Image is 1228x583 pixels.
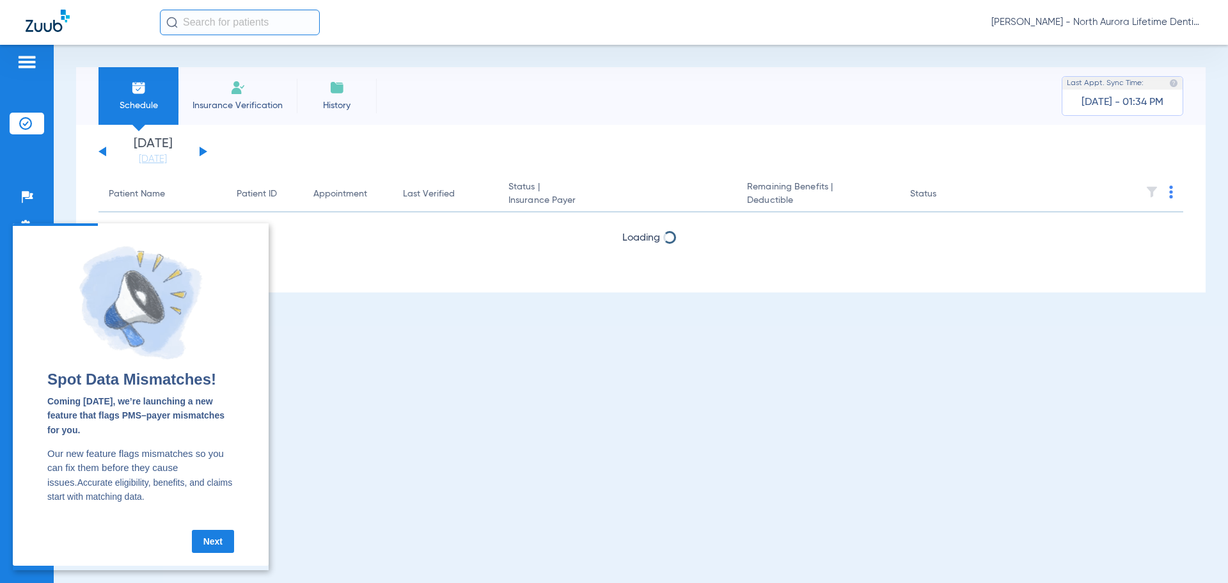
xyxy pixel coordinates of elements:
[131,80,146,95] img: Schedule
[498,177,737,212] th: Status |
[35,225,211,264] span: Our new feature flags mismatches so you can fix them before they cause issues.
[313,188,382,201] div: Appointment
[622,233,660,243] span: Loading
[35,223,221,281] p: Accurate eligibility, benefits, and claims start with matching data.
[35,152,221,160] h2: Spot Data Mismatches!
[747,194,889,207] span: Deductible
[35,173,212,212] span: Coming [DATE], we’re launching a new feature that flags PMS–payer mismatches for you.
[109,188,216,201] div: Patient Name
[17,54,37,70] img: hamburger-icon
[1145,186,1158,198] img: filter.svg
[737,177,899,212] th: Remaining Benefits |
[237,188,293,201] div: Patient ID
[188,99,287,112] span: Insurance Verification
[900,177,986,212] th: Status
[166,17,178,28] img: Search Icon
[329,80,345,95] img: History
[1082,96,1163,109] span: [DATE] - 01:34 PM
[109,188,165,201] div: Patient Name
[160,10,320,35] input: Search for patients
[306,99,367,112] span: History
[403,188,488,201] div: Last Verified
[403,188,455,201] div: Last Verified
[114,138,191,166] li: [DATE]
[313,188,367,201] div: Appointment
[179,307,221,330] a: Next
[508,194,727,207] span: Insurance Payer
[108,99,169,112] span: Schedule
[991,16,1202,29] span: [PERSON_NAME] - North Aurora Lifetime Dentistry
[1067,77,1144,90] span: Last Appt. Sync Time:
[230,80,246,95] img: Manual Insurance Verification
[114,153,191,166] a: [DATE]
[1169,79,1178,88] img: last sync help info
[237,188,277,201] div: Patient ID
[26,10,70,32] img: Zuub Logo
[1169,186,1173,198] img: group-dot-blue.svg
